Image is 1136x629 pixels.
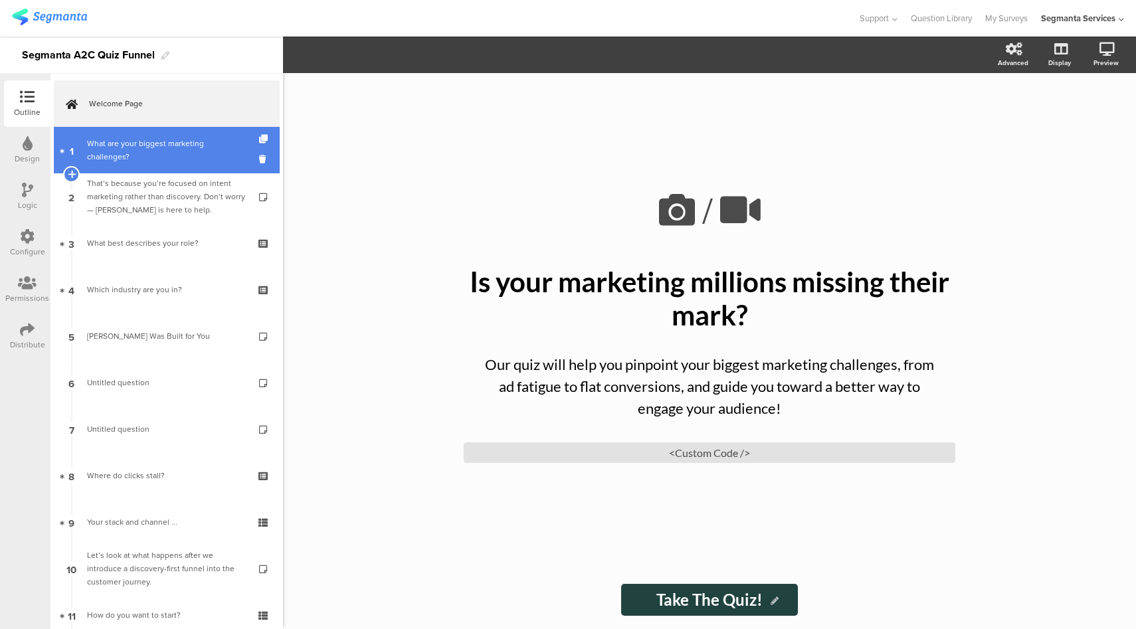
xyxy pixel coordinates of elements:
a: 8 Where do clicks stall? [54,452,280,499]
div: That’s because you’re focused on intent marketing rather than discovery. Don’t worry — Segmanta i... [87,177,246,217]
span: 9 [68,515,74,529]
div: Outline [14,106,41,118]
span: Welcome Page [89,97,259,110]
div: Advanced [998,58,1028,68]
span: 3 [68,236,74,250]
div: Configure [10,246,45,258]
div: Where do clicks stall? [87,469,246,482]
img: segmanta logo [12,9,87,25]
div: Logic [18,199,37,211]
div: What are your biggest marketing challenges? [87,137,246,163]
a: 5 [PERSON_NAME] Was Built for You [54,313,280,359]
div: Let’s look at what happens after we introduce a discovery-first funnel into the customer journey. [87,549,246,588]
span: 4 [68,282,74,297]
span: / [702,185,713,237]
div: What best describes your role? [87,236,246,250]
span: Untitled question [87,423,149,435]
i: Delete [259,153,270,165]
span: 11 [68,608,76,622]
div: Preview [1093,58,1119,68]
span: 7 [69,422,74,436]
div: How do you want to start? [87,608,246,622]
div: Segmanta Was Built for You [87,329,246,343]
i: Duplicate [259,135,270,143]
div: Segmanta Services [1041,12,1115,25]
span: 2 [68,189,74,204]
span: Untitled question [87,377,149,389]
a: 2 That’s because you’re focused on intent marketing rather than discovery. Don’t worry — [PERSON_... [54,173,280,220]
div: Design [15,153,40,165]
div: <Custom Code /> [464,442,955,463]
span: 5 [68,329,74,343]
div: Display [1048,58,1071,68]
div: Distribute [10,339,45,351]
div: Your stack and channel ... [87,515,246,529]
span: Support [860,12,889,25]
div: Segmanta A2C Quiz Funnel [22,45,155,66]
a: 1 What are your biggest marketing challenges? [54,127,280,173]
span: 10 [66,561,76,576]
a: 4 Which industry are you in? [54,266,280,313]
span: 1 [70,143,74,157]
a: 7 Untitled question [54,406,280,452]
a: 9 Your stack and channel ... [54,499,280,545]
input: Start [621,584,798,616]
p: Our quiz will help you pinpoint your biggest marketing challenges, from ad fatigue to flat conver... [477,353,942,419]
a: 6 Untitled question [54,359,280,406]
div: Which industry are you in? [87,283,246,296]
span: 6 [68,375,74,390]
a: 3 What best describes your role? [54,220,280,266]
a: 10 Let’s look at what happens after we introduce a discovery-first funnel into the customer journey. [54,545,280,592]
div: Permissions [5,292,49,304]
span: 8 [68,468,74,483]
a: Welcome Page [54,80,280,127]
p: Is your marketing millions missing their mark? [464,265,955,331]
